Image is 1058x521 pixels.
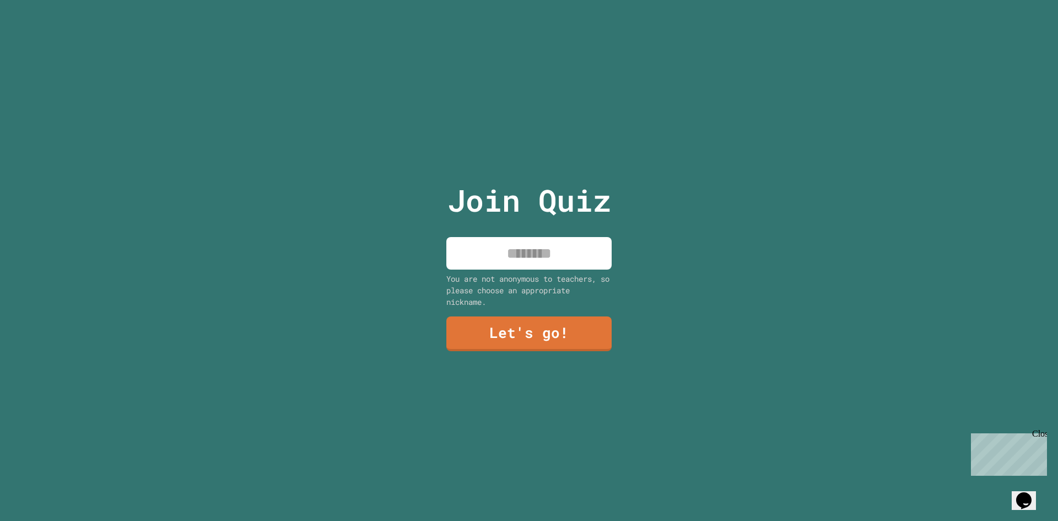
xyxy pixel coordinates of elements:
[447,178,611,223] p: Join Quiz
[4,4,76,70] div: Chat with us now!Close
[446,273,612,308] div: You are not anonymous to teachers, so please choose an appropriate nickname.
[446,316,612,351] a: Let's go!
[1012,477,1047,510] iframe: chat widget
[967,429,1047,476] iframe: chat widget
